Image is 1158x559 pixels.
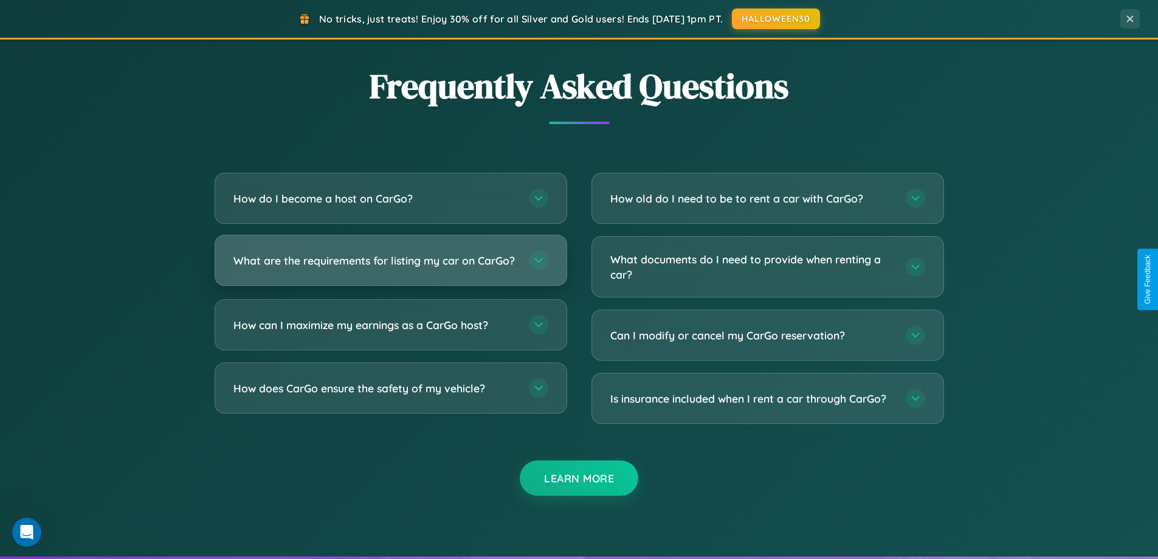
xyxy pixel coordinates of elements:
h3: How does CarGo ensure the safety of my vehicle? [233,381,517,396]
button: Learn More [520,460,638,496]
h3: Is insurance included when I rent a car through CarGo? [610,391,894,406]
span: No tricks, just treats! Enjoy 30% off for all Silver and Gold users! Ends [DATE] 1pm PT. [319,13,723,25]
h3: How do I become a host on CarGo? [233,191,517,206]
button: HALLOWEEN30 [732,9,820,29]
div: Give Feedback [1143,255,1152,304]
h3: What are the requirements for listing my car on CarGo? [233,253,517,268]
h3: What documents do I need to provide when renting a car? [610,252,894,282]
iframe: Intercom live chat [12,518,41,547]
h3: How can I maximize my earnings as a CarGo host? [233,318,517,333]
h3: How old do I need to be to rent a car with CarGo? [610,191,894,206]
h2: Frequently Asked Questions [215,63,944,109]
h3: Can I modify or cancel my CarGo reservation? [610,328,894,343]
